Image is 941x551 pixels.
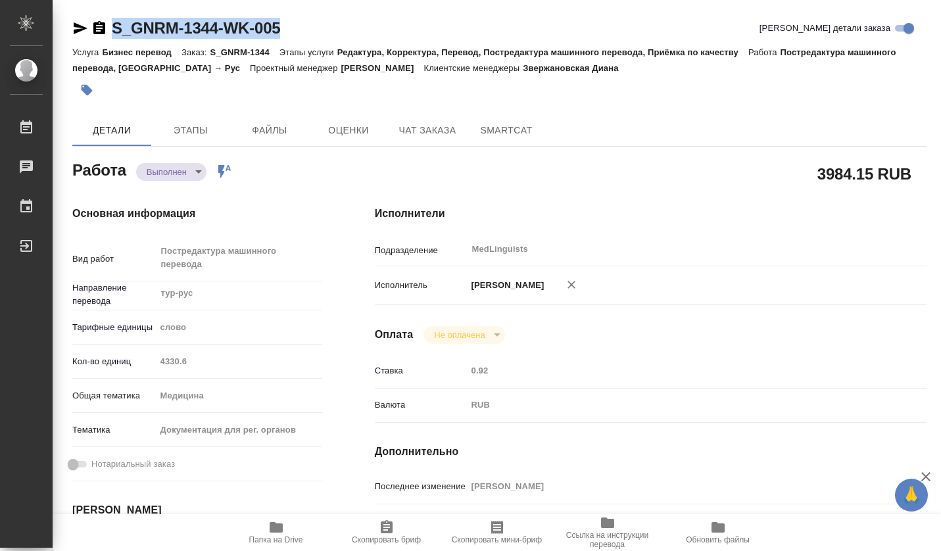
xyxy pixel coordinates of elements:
button: Не оплачена [430,329,489,341]
div: слово [156,316,322,339]
button: Выполнен [143,166,191,178]
span: Скопировать мини-бриф [452,535,542,544]
input: Пустое поле [467,477,881,496]
button: Скопировать ссылку для ЯМессенджера [72,20,88,36]
h4: Оплата [375,327,414,343]
div: Документация для рег. органов [156,419,322,441]
button: Скопировать бриф [331,514,442,551]
p: S_GNRM-1344 [210,47,279,57]
span: Папка на Drive [249,535,303,544]
div: Выполнен [423,326,504,344]
span: Обновить файлы [686,535,750,544]
p: Вид работ [72,252,156,266]
p: Проектный менеджер [250,63,341,73]
h2: Работа [72,157,126,181]
div: RUB [467,394,881,416]
button: 🙏 [895,479,928,512]
span: Файлы [238,122,301,139]
span: Нотариальный заказ [91,458,175,471]
p: Редактура, Корректура, Перевод, Постредактура машинного перевода, Приёмка по качеству [337,47,748,57]
h2: 3984.15 RUB [817,162,911,185]
h4: Дополнительно [375,444,927,460]
span: Скопировать бриф [352,535,421,544]
p: Подразделение [375,244,467,257]
p: Направление перевода [72,281,156,308]
span: [PERSON_NAME] детали заказа [760,22,890,35]
button: Обновить файлы [663,514,773,551]
p: Звержановская Диана [523,63,628,73]
button: Скопировать мини-бриф [442,514,552,551]
span: SmartCat [475,122,538,139]
p: Работа [748,47,781,57]
p: [PERSON_NAME] [467,279,544,292]
span: 🙏 [900,481,923,509]
p: Заказ: [181,47,210,57]
p: Клиентские менеджеры [423,63,523,73]
p: [PERSON_NAME] [341,63,424,73]
p: Бизнес перевод [102,47,181,57]
div: Медицина [156,385,322,407]
p: Валюта [375,398,467,412]
button: Ссылка на инструкции перевода [552,514,663,551]
span: Ссылка на инструкции перевода [560,531,655,549]
button: Папка на Drive [221,514,331,551]
p: Кол-во единиц [72,355,156,368]
button: Удалить исполнителя [557,270,586,299]
p: Этапы услуги [279,47,337,57]
input: Пустое поле [467,361,881,380]
span: Этапы [159,122,222,139]
p: Исполнитель [375,279,467,292]
span: Оценки [317,122,380,139]
h4: Исполнители [375,206,927,222]
h4: Основная информация [72,206,322,222]
button: Добавить тэг [72,76,101,105]
div: Выполнен [136,163,206,181]
p: Ставка [375,364,467,377]
p: Тарифные единицы [72,321,156,334]
p: Услуга [72,47,102,57]
p: Последнее изменение [375,480,467,493]
p: Общая тематика [72,389,156,402]
span: Детали [80,122,143,139]
p: Тематика [72,423,156,437]
button: Скопировать ссылку [91,20,107,36]
a: S_GNRM-1344-WK-005 [112,19,280,37]
input: Пустое поле [156,352,322,371]
h4: [PERSON_NAME] [72,502,322,518]
span: Чат заказа [396,122,459,139]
